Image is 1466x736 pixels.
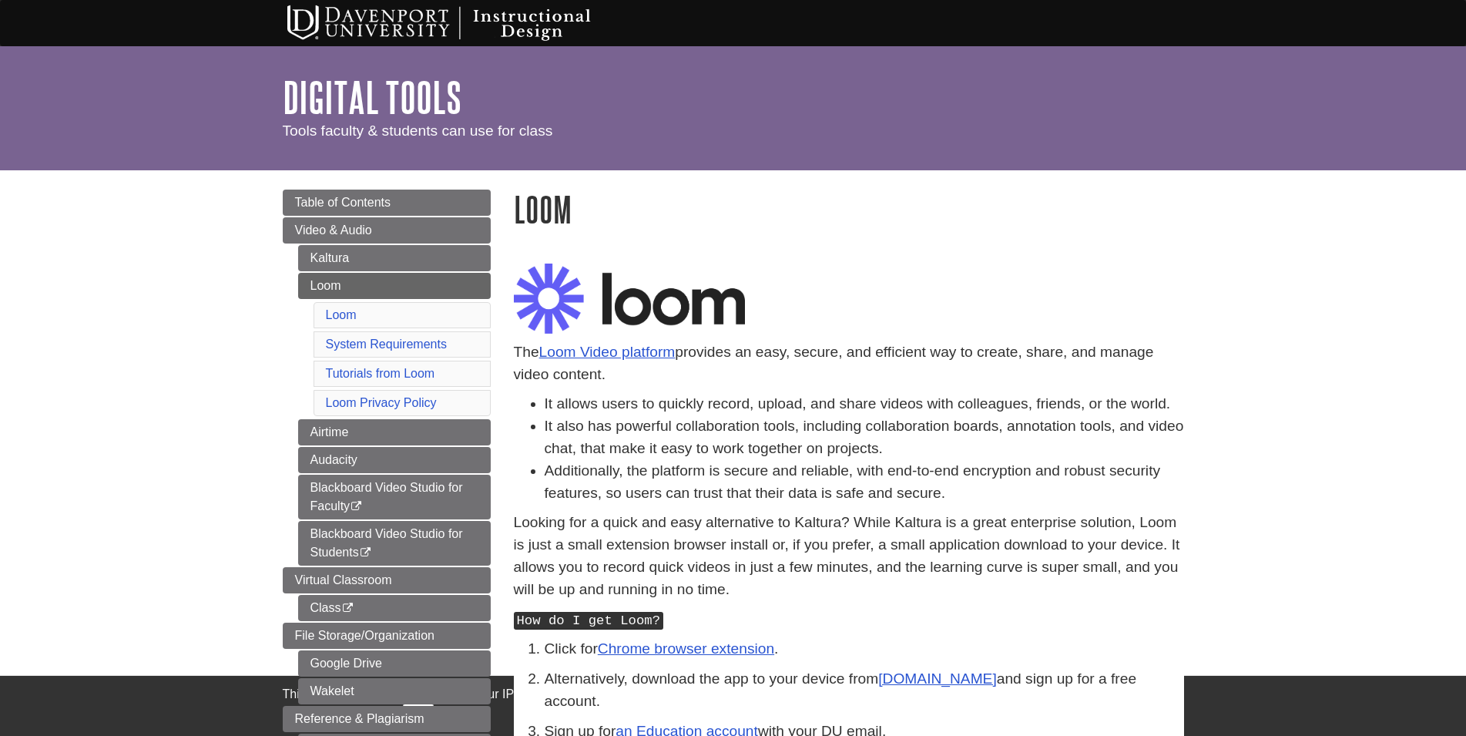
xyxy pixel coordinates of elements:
a: System Requirements [326,338,447,351]
a: Kaltura [298,245,491,271]
a: Class [298,595,491,621]
a: Tutorials from Loom [326,367,435,380]
a: Airtime [298,419,491,445]
a: Chrome browser extension [598,640,774,657]
a: Blackboard Video Studio for Students [298,521,491,566]
span: Table of Contents [295,196,391,209]
a: Google Drive [298,650,491,677]
li: Additionally, the platform is secure and reliable, with end-to-end encryption and robust security... [545,460,1184,505]
span: File Storage/Organization [295,629,434,642]
a: Table of Contents [283,190,491,216]
a: Loom Privacy Policy [326,396,437,409]
li: It also has powerful collaboration tools, including collaboration boards, annotation tools, and v... [545,415,1184,460]
p: Looking for a quick and easy alternative to Kaltura? While Kaltura is a great enterprise solution... [514,512,1184,600]
p: Alternatively, download the app to your device from and sign up for a free account. [545,668,1184,713]
a: File Storage/Organization [283,623,491,649]
a: Loom [326,308,357,321]
p: Click for . [545,638,1184,660]
i: This link opens in a new window [350,502,363,512]
img: Davenport University Instructional Design [275,4,645,42]
a: Loom [298,273,491,299]
span: Reference & Plagiarism [295,712,424,725]
a: Digital Tools [283,73,461,121]
i: This link opens in a new window [341,603,354,613]
i: This link opens in a new window [359,548,372,558]
span: Virtual Classroom [295,573,392,586]
span: Tools faculty & students can use for class [283,123,553,139]
li: It allows users to quickly record, upload, and share videos with colleagues, friends, or the world. [545,393,1184,415]
a: Reference & Plagiarism [283,706,491,732]
h1: Loom [514,190,1184,229]
span: Video & Audio [295,223,372,237]
a: [DOMAIN_NAME] [878,670,997,687]
a: Wakelet [298,678,491,704]
img: loom logo [514,264,745,334]
kbd: How do I get Loom? [514,612,664,630]
a: Loom Video platform [539,344,676,360]
a: Blackboard Video Studio for Faculty [298,475,491,519]
p: The provides an easy, secure, and efficient way to create, share, and manage video content. [514,341,1184,386]
a: Audacity [298,447,491,473]
a: Virtual Classroom [283,567,491,593]
a: Video & Audio [283,217,491,244]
